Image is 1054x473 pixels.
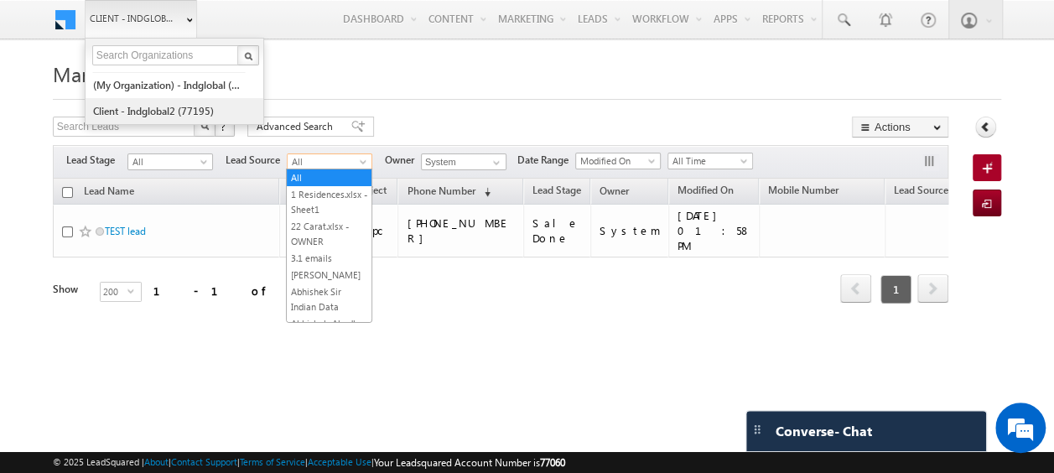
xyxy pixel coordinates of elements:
a: [PERSON_NAME] [287,268,371,283]
span: Modified On [678,184,734,196]
span: Date Range [517,153,575,168]
a: All [287,153,372,170]
img: Search [244,52,252,60]
textarea: Type your message and hit 'Enter' [22,155,306,349]
a: Lead Source [885,181,957,203]
span: select [127,287,141,294]
button: Actions [852,117,948,138]
div: Minimize live chat window [275,8,315,49]
span: 77060 [540,456,565,469]
span: Owner [385,153,421,168]
button: ? [215,117,235,137]
a: All Time [667,153,753,169]
input: Check all records [62,187,73,198]
a: Lead Stage [524,181,589,203]
span: (sorted descending) [477,185,491,199]
a: Modified On [575,153,661,169]
span: Lead Stage [66,153,127,168]
a: Show All Items [484,154,505,171]
a: Lead Score [280,181,345,203]
span: ? [221,119,228,133]
a: next [917,276,948,303]
span: © 2025 LeadSquared | | | | | [53,455,565,470]
span: Lead Stage [532,184,581,196]
div: Upc [356,223,391,238]
a: Abhishek Sir Indian Data [287,284,371,314]
img: Search [200,122,209,130]
span: Converse - Chat [776,424,872,439]
div: Sale Done [532,216,583,246]
span: Lead Source [226,153,287,168]
span: Your Leadsquared Account Number is [374,456,565,469]
span: Manage Leads [53,60,182,87]
a: Lead Name [75,182,143,204]
a: About [144,456,169,467]
a: Modified On [669,181,742,203]
a: Contact Support [171,456,237,467]
div: Chat with us now [87,88,282,110]
div: [PHONE_NUMBER] [407,216,516,246]
em: Start Chat [228,362,304,385]
span: All [128,154,208,169]
ul: All [286,169,372,323]
a: TEST lead [105,225,146,237]
span: 1 [880,275,911,304]
span: Advanced Search [257,119,338,134]
a: All [287,170,371,185]
a: All [127,153,213,170]
span: Lead Source [894,184,948,196]
a: Terms of Service [240,456,305,467]
a: Phone Number (sorted descending) [398,181,499,203]
a: Client - indglobal2 (77195) [92,98,246,124]
img: carter-drag [750,423,764,436]
span: Client - indglobal1 (77060) [90,10,178,27]
a: Mobile Number [760,181,847,203]
a: 22 Carat.xlsx - OWNER [287,219,371,249]
a: prev [840,276,871,303]
input: Search Organizations [92,45,240,65]
img: d_60004797649_company_0_60004797649 [29,88,70,110]
span: Modified On [576,153,656,169]
a: Abhishek_Abudhabi [287,316,371,346]
a: 3.1 emails [287,251,371,266]
input: Type to Search [421,153,506,170]
a: (My Organization) - indglobal (48060) [92,72,246,98]
span: next [917,274,948,303]
span: 200 [101,283,127,301]
div: System [600,223,661,238]
div: [DATE] 01:58 PM [678,208,751,253]
span: Phone Number [407,185,475,197]
span: Project [356,184,387,196]
a: Acceptable Use [308,456,371,467]
div: Show [53,282,86,297]
span: prev [840,274,871,303]
span: All [288,154,367,169]
span: Owner [600,185,629,197]
span: Mobile Number [768,184,839,196]
a: 1 Residences.xlsx - Sheet1 [287,187,371,217]
span: All Time [668,153,748,169]
div: 1 - 1 of 1 [153,281,315,300]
